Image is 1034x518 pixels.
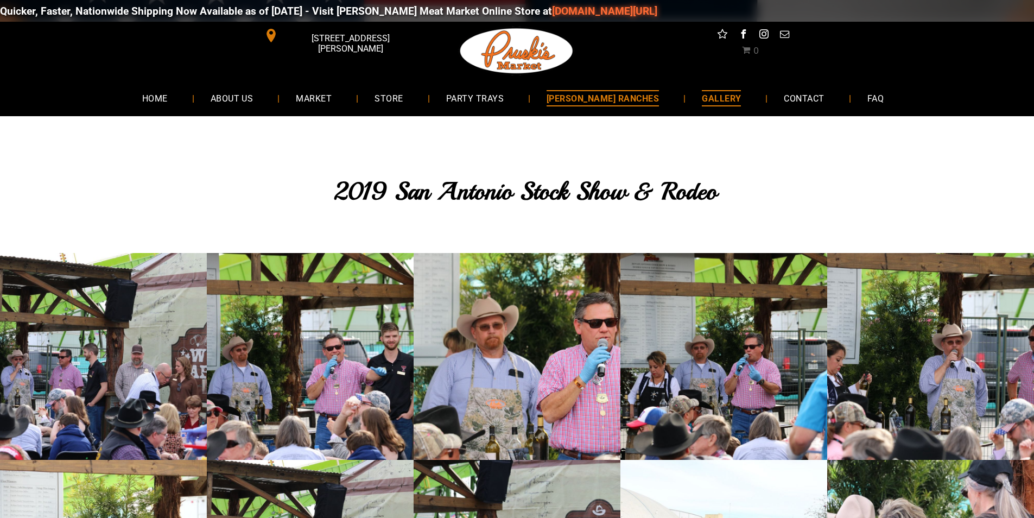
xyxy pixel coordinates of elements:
span: [STREET_ADDRESS][PERSON_NAME] [280,28,420,59]
a: [PERSON_NAME] RANCHES [530,84,675,112]
a: HOME [126,84,184,112]
a: instagram [757,27,771,44]
span: 0 [753,46,759,56]
a: FAQ [851,84,900,112]
a: STORE [358,84,419,112]
a: ABOUT US [194,84,270,112]
a: GALLERY [686,84,757,112]
div: Quicker, Faster, Nationwide Shipping Now Available as of [DATE] - Visit [PERSON_NAME] Meat Market... [44,5,701,17]
a: Social network [715,27,729,44]
a: PARTY TRAYS [430,84,520,112]
a: MARKET [280,84,348,112]
img: Pruski-s+Market+HQ+Logo2-1920w.png [458,22,575,80]
span: [PERSON_NAME] RANCHES [547,90,659,106]
a: facebook [736,27,750,44]
a: email [777,27,791,44]
span: 2019 San Antonio Stock Show & Rodeo [334,176,717,207]
a: CONTACT [767,84,840,112]
a: [DOMAIN_NAME][URL] [596,5,701,17]
a: [STREET_ADDRESS][PERSON_NAME] [257,27,423,44]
